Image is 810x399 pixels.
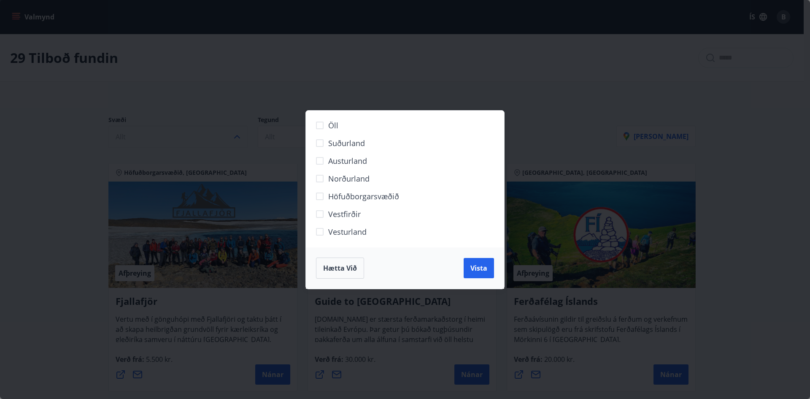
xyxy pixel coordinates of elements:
[470,263,487,273] span: Vista
[328,138,365,149] span: Suðurland
[328,173,370,184] span: Norðurland
[328,226,367,237] span: Vesturland
[328,155,367,166] span: Austurland
[316,258,364,279] button: Hætta við
[464,258,494,278] button: Vista
[328,209,361,220] span: Vestfirðir
[328,191,399,202] span: Höfuðborgarsvæðið
[328,120,338,131] span: Öll
[323,263,357,273] span: Hætta við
